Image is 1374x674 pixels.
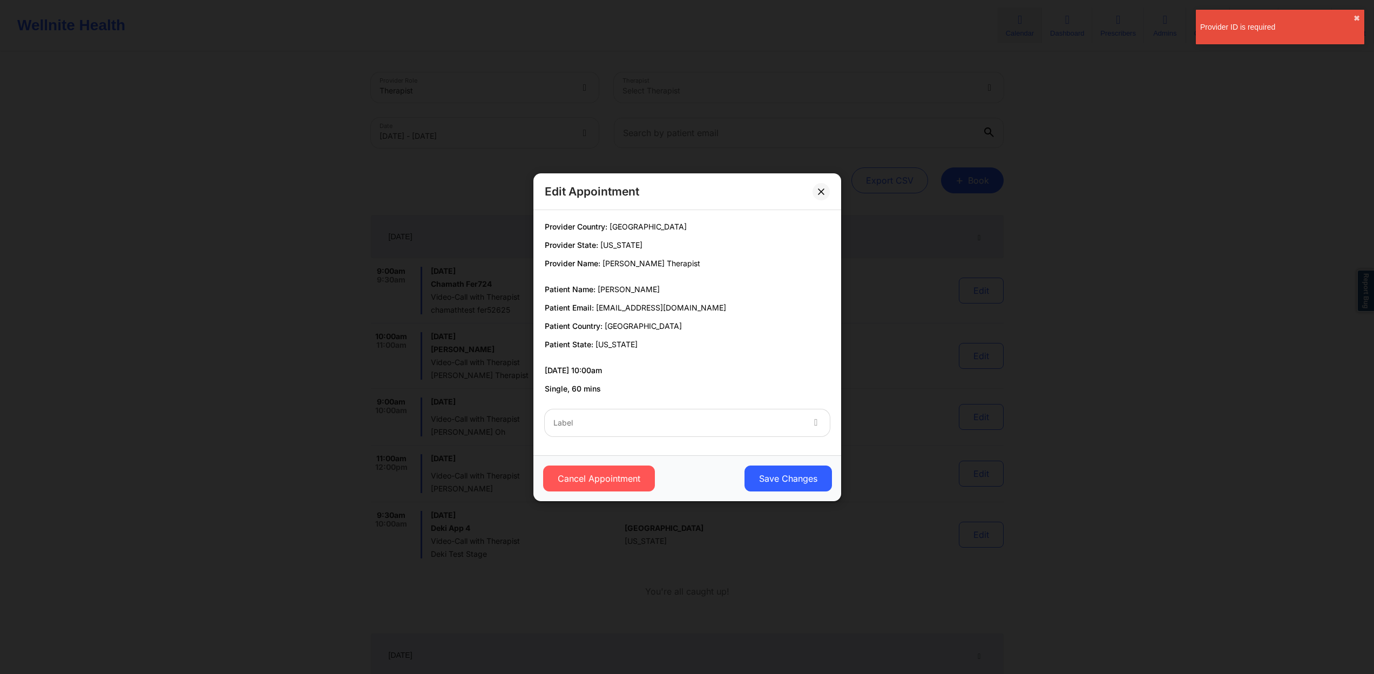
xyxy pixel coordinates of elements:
[545,240,830,251] p: Provider State:
[603,259,700,268] span: [PERSON_NAME] Therapist
[1353,14,1360,23] button: close
[595,340,638,349] span: [US_STATE]
[545,365,830,376] p: [DATE] 10:00am
[598,285,660,294] span: [PERSON_NAME]
[1200,22,1353,32] div: Provider ID is required
[545,184,639,199] h2: Edit Appointment
[596,303,726,312] span: [EMAIL_ADDRESS][DOMAIN_NAME]
[600,240,642,250] span: [US_STATE]
[744,466,831,491] button: Save Changes
[605,321,682,331] span: [GEOGRAPHIC_DATA]
[543,466,654,491] button: Cancel Appointment
[545,302,830,313] p: Patient Email:
[545,258,830,269] p: Provider Name:
[545,221,830,232] p: Provider Country:
[545,284,830,295] p: Patient Name:
[610,222,687,231] span: [GEOGRAPHIC_DATA]
[545,383,830,394] p: Single, 60 mins
[545,321,830,332] p: Patient Country:
[545,339,830,350] p: Patient State:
